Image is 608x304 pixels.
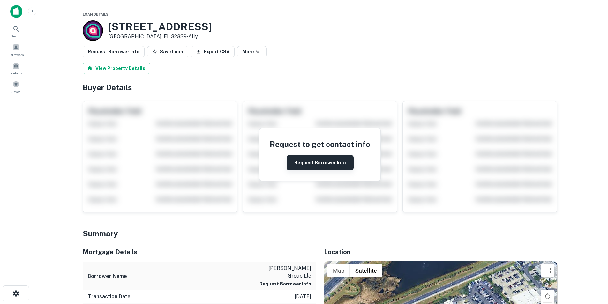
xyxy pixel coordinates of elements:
button: Rotate map clockwise [541,290,554,302]
a: Search [2,23,30,40]
iframe: Chat Widget [576,253,608,284]
h4: Buyer Details [83,82,558,93]
a: Borrowers [2,41,30,58]
button: Show satellite imagery [350,264,382,277]
a: Ally [188,33,198,40]
button: Request Borrower Info [287,155,354,170]
button: View Property Details [83,63,150,74]
button: Request Borrower Info [83,46,145,57]
span: Contacts [10,70,22,76]
button: Save Loan [147,46,188,57]
p: [DATE] [295,293,311,300]
h6: Borrower Name [88,272,127,280]
p: [GEOGRAPHIC_DATA], FL 32839 • [108,33,212,41]
button: Toggle fullscreen view [541,264,554,277]
span: Loan Details [83,12,109,16]
p: [PERSON_NAME] group llc [254,264,311,280]
h3: [STREET_ADDRESS] [108,21,212,33]
button: Export CSV [191,46,235,57]
h5: Mortgage Details [83,247,316,257]
button: Request Borrower Info [259,280,311,288]
h5: Location [324,247,558,257]
h4: Summary [83,228,558,239]
h4: Request to get contact info [270,138,370,150]
button: Show street map [327,264,350,277]
a: Saved [2,78,30,95]
img: capitalize-icon.png [10,5,22,18]
span: Search [11,33,21,39]
a: Contacts [2,60,30,77]
span: Borrowers [8,52,24,57]
span: Saved [11,89,21,94]
h6: Transaction Date [88,293,131,300]
button: More [237,46,267,57]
